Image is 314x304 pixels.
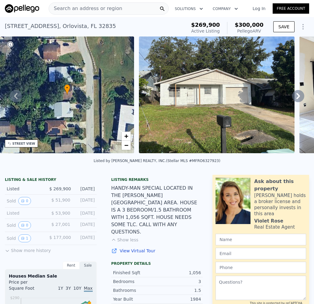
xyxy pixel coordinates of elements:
[216,262,306,273] input: Phone
[139,36,295,153] img: Sale: 167154847 Parcel: 47370607
[157,296,201,302] div: 1984
[66,286,71,291] span: 3Y
[113,287,157,293] div: Bathrooms
[49,235,71,240] span: $ 177,000
[51,198,70,202] span: $ 51,900
[51,211,70,216] span: $ 53,900
[18,234,31,242] button: View historical data
[254,224,295,230] div: Real Estate Agent
[80,261,97,269] div: Sale
[111,261,203,266] div: Property details
[273,3,309,14] a: Free Account
[157,287,201,293] div: 1.5
[254,192,306,217] div: [PERSON_NAME] holds a broker license and personally invests in this area
[63,261,80,269] div: Rent
[10,296,19,300] tspan: $290
[297,21,309,33] button: Show Options
[18,221,31,229] button: View historical data
[5,22,116,30] div: [STREET_ADDRESS] , Orlovista , FL 32835
[5,4,39,13] img: Pellego
[235,22,264,28] span: $300,000
[7,210,46,216] div: Listed
[51,222,70,227] span: $ 27,001
[122,132,131,141] a: Zoom in
[9,279,51,295] div: Price per Square Foot
[273,21,295,32] button: SAVE
[49,186,71,191] span: $ 269,900
[5,177,97,183] div: LISTING & SALE HISTORY
[49,5,122,12] span: Search an address or region
[94,159,220,163] div: Listed by [PERSON_NAME] REALTY, INC. (Stellar MLS #MFRO6327923)
[113,278,157,285] div: Bedrooms
[124,132,128,140] span: +
[191,22,220,28] span: $269,900
[73,286,81,291] span: 10Y
[111,237,138,243] button: Show less
[7,221,46,229] div: Sold
[12,141,35,146] div: STREET VIEW
[5,245,51,254] button: Show more history
[7,234,44,242] div: Sold
[245,5,273,12] a: Log In
[75,221,95,229] div: [DATE]
[64,85,70,91] span: •
[75,197,95,205] div: [DATE]
[216,248,306,259] input: Email
[111,185,203,236] div: HANDY-MAN SPECIAL LOCATED IN THE [PERSON_NAME][GEOGRAPHIC_DATA] AREA. HOUSE IS A 3 BEDROOM/1.5 BA...
[111,248,203,254] a: View Virtual Tour
[111,177,203,182] div: Listing remarks
[254,218,283,224] div: Violet Rose
[254,178,306,192] div: Ask about this property
[235,28,264,34] div: Pellego ARV
[9,273,93,279] div: Houses Median Sale
[58,286,63,291] span: 1Y
[157,270,201,276] div: 1,056
[76,186,95,192] div: [DATE]
[76,234,95,242] div: [DATE]
[64,84,70,95] div: •
[208,3,243,14] button: Company
[75,210,95,216] div: [DATE]
[122,141,131,150] a: Zoom out
[113,270,157,276] div: Finished Sqft
[113,296,157,302] div: Year Built
[84,286,93,292] span: Max
[18,197,31,205] button: View historical data
[191,29,220,33] span: Active Listing
[170,3,208,14] button: Solutions
[124,141,128,149] span: −
[157,278,201,285] div: 3
[216,234,306,245] input: Name
[7,197,46,205] div: Sold
[7,186,44,192] div: Listed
